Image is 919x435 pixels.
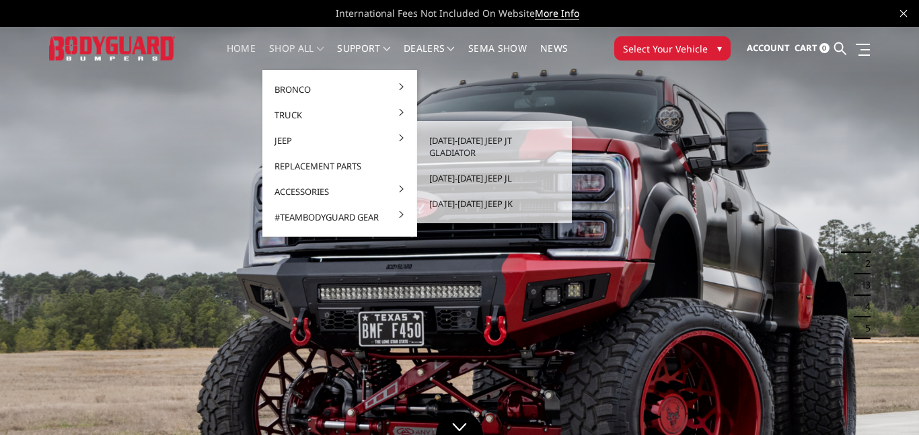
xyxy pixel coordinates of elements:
button: Select Your Vehicle [614,36,731,61]
a: shop all [269,44,324,70]
span: 0 [819,43,830,53]
a: Support [337,44,390,70]
a: SEMA Show [468,44,527,70]
span: Cart [795,42,817,54]
a: Click to Down [436,411,483,435]
button: 3 of 5 [857,274,871,296]
a: More Info [535,7,579,20]
a: Jeep [268,128,412,153]
button: 5 of 5 [857,317,871,339]
a: News [540,44,568,70]
span: Account [747,42,790,54]
img: BODYGUARD BUMPERS [49,36,175,61]
a: Bronco [268,77,412,102]
a: Cart 0 [795,30,830,67]
a: Account [747,30,790,67]
a: Truck [268,102,412,128]
iframe: Chat Widget [852,370,919,435]
a: Accessories [268,179,412,204]
a: [DATE]-[DATE] Jeep JT Gladiator [422,128,566,165]
a: Replacement Parts [268,153,412,179]
span: ▾ [717,41,722,55]
a: Dealers [404,44,455,70]
a: [DATE]-[DATE] Jeep JL [422,165,566,191]
a: Home [227,44,256,70]
a: [DATE]-[DATE] Jeep JK [422,191,566,216]
span: Select Your Vehicle [623,42,708,56]
button: 1 of 5 [857,231,871,253]
button: 4 of 5 [857,296,871,317]
button: 2 of 5 [857,253,871,274]
a: #TeamBodyguard Gear [268,204,412,230]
